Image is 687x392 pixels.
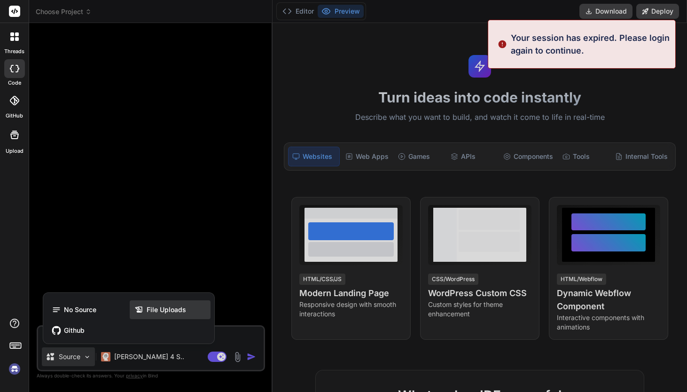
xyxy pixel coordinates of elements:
[511,31,670,57] p: Your session has expired. Please login again to continue.
[8,79,21,87] label: code
[64,305,96,314] span: No Source
[64,326,85,335] span: Github
[498,31,507,57] img: alert
[147,305,186,314] span: File Uploads
[4,47,24,55] label: threads
[7,361,23,377] img: signin
[6,112,23,120] label: GitHub
[6,147,23,155] label: Upload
